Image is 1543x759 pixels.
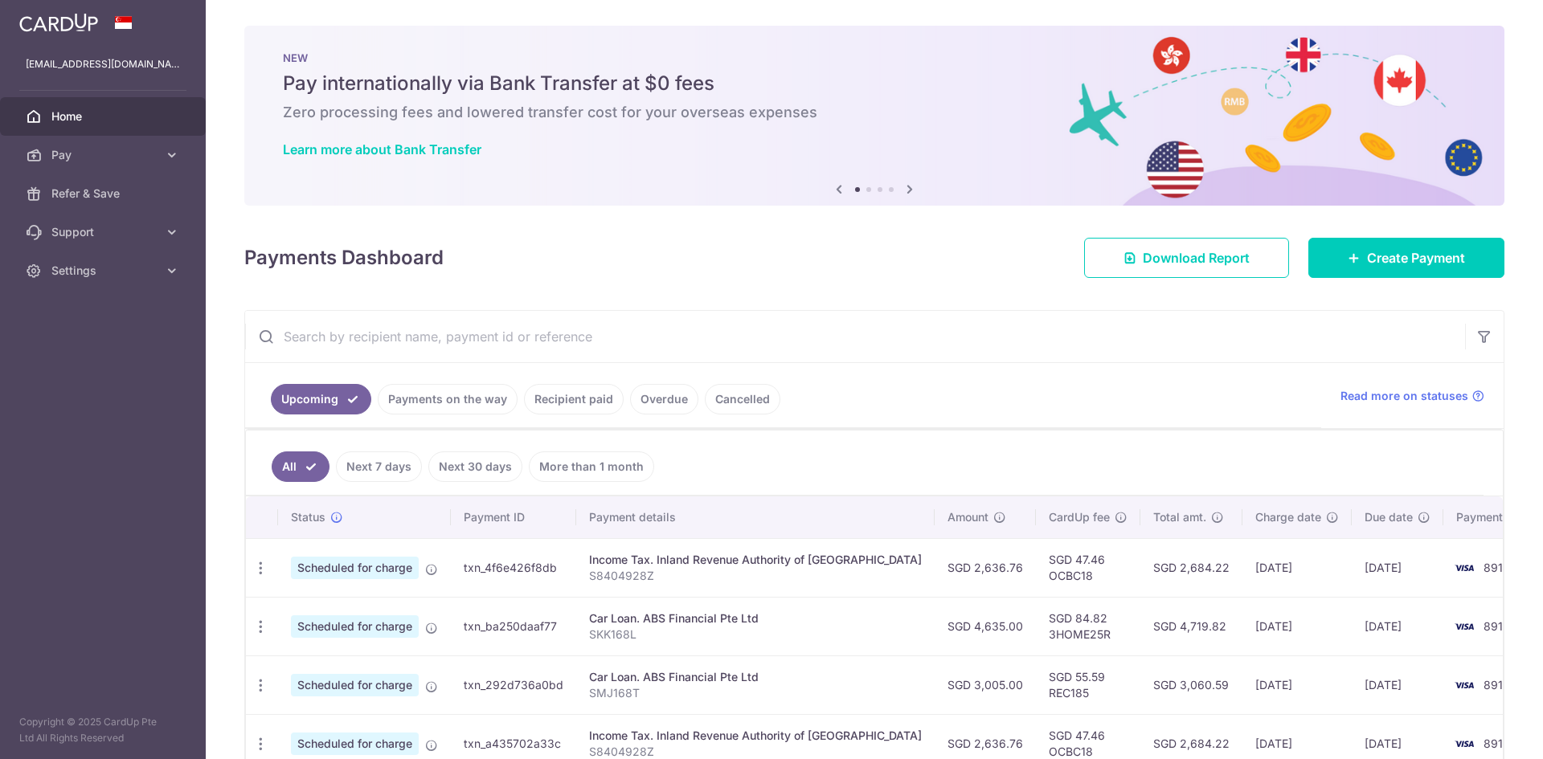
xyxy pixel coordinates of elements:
a: Learn more about Bank Transfer [283,141,481,157]
a: Next 7 days [336,451,422,482]
span: Due date [1365,509,1413,525]
span: CardUp fee [1049,509,1110,525]
td: SGD 2,636.76 [935,538,1036,597]
td: SGD 4,719.82 [1140,597,1242,655]
span: Amount [947,509,988,525]
a: Read more on statuses [1340,388,1484,404]
span: Charge date [1255,509,1321,525]
p: SKK168L [589,626,922,643]
td: [DATE] [1242,597,1352,655]
td: SGD 3,005.00 [935,655,1036,714]
a: All [272,451,329,482]
span: Download Report [1143,248,1250,267]
img: Bank Card [1448,734,1480,753]
span: 8918 [1484,619,1510,633]
span: Support [51,224,158,240]
span: Pay [51,147,158,163]
span: Read more on statuses [1340,388,1468,404]
td: [DATE] [1352,538,1443,597]
p: S8404928Z [589,568,922,584]
a: Cancelled [705,384,780,414]
span: Scheduled for charge [291,732,419,755]
h6: Zero processing fees and lowered transfer cost for your overseas expenses [283,103,1466,122]
td: [DATE] [1352,597,1443,655]
td: SGD 2,684.22 [1140,538,1242,597]
span: Scheduled for charge [291,557,419,579]
td: [DATE] [1242,655,1352,714]
input: Search by recipient name, payment id or reference [245,311,1465,362]
a: Overdue [630,384,698,414]
span: Refer & Save [51,186,158,202]
div: Car Loan. ABS Financial Pte Ltd [589,669,922,685]
span: 8918 [1484,678,1510,692]
span: 8918 [1484,561,1510,574]
a: Recipient paid [524,384,624,414]
td: txn_ba250daaf77 [451,597,576,655]
a: Payments on the way [378,384,518,414]
p: SMJ168T [589,685,922,701]
p: NEW [283,51,1466,64]
div: Income Tax. Inland Revenue Authority of [GEOGRAPHIC_DATA] [589,552,922,568]
span: 8918 [1484,737,1510,750]
td: SGD 4,635.00 [935,597,1036,655]
td: txn_4f6e426f8db [451,538,576,597]
h5: Pay internationally via Bank Transfer at $0 fees [283,71,1466,96]
h4: Payments Dashboard [244,243,444,272]
span: Scheduled for charge [291,674,419,696]
a: Create Payment [1308,238,1504,278]
div: Car Loan. ABS Financial Pte Ltd [589,610,922,626]
span: Total amt. [1153,509,1206,525]
td: SGD 47.46 OCBC18 [1036,538,1140,597]
td: [DATE] [1352,655,1443,714]
img: Bank Card [1448,617,1480,636]
img: Bank transfer banner [244,26,1504,206]
td: txn_292d736a0bd [451,655,576,714]
span: Status [291,509,325,525]
th: Payment ID [451,496,576,538]
a: More than 1 month [529,451,654,482]
span: Scheduled for charge [291,615,419,638]
span: Home [51,108,158,124]
img: Bank Card [1448,558,1480,577]
p: [EMAIL_ADDRESS][DOMAIN_NAME] [26,56,180,72]
td: [DATE] [1242,538,1352,597]
div: Income Tax. Inland Revenue Authority of [GEOGRAPHIC_DATA] [589,728,922,744]
td: SGD 3,060.59 [1140,655,1242,714]
span: Create Payment [1367,248,1465,267]
img: Bank Card [1448,675,1480,695]
a: Next 30 days [428,451,522,482]
th: Payment details [576,496,935,538]
a: Download Report [1084,238,1289,278]
a: Upcoming [271,384,371,414]
td: SGD 55.59 REC185 [1036,655,1140,714]
td: SGD 84.82 3HOME25R [1036,597,1140,655]
img: CardUp [19,13,98,32]
span: Settings [51,263,158,279]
